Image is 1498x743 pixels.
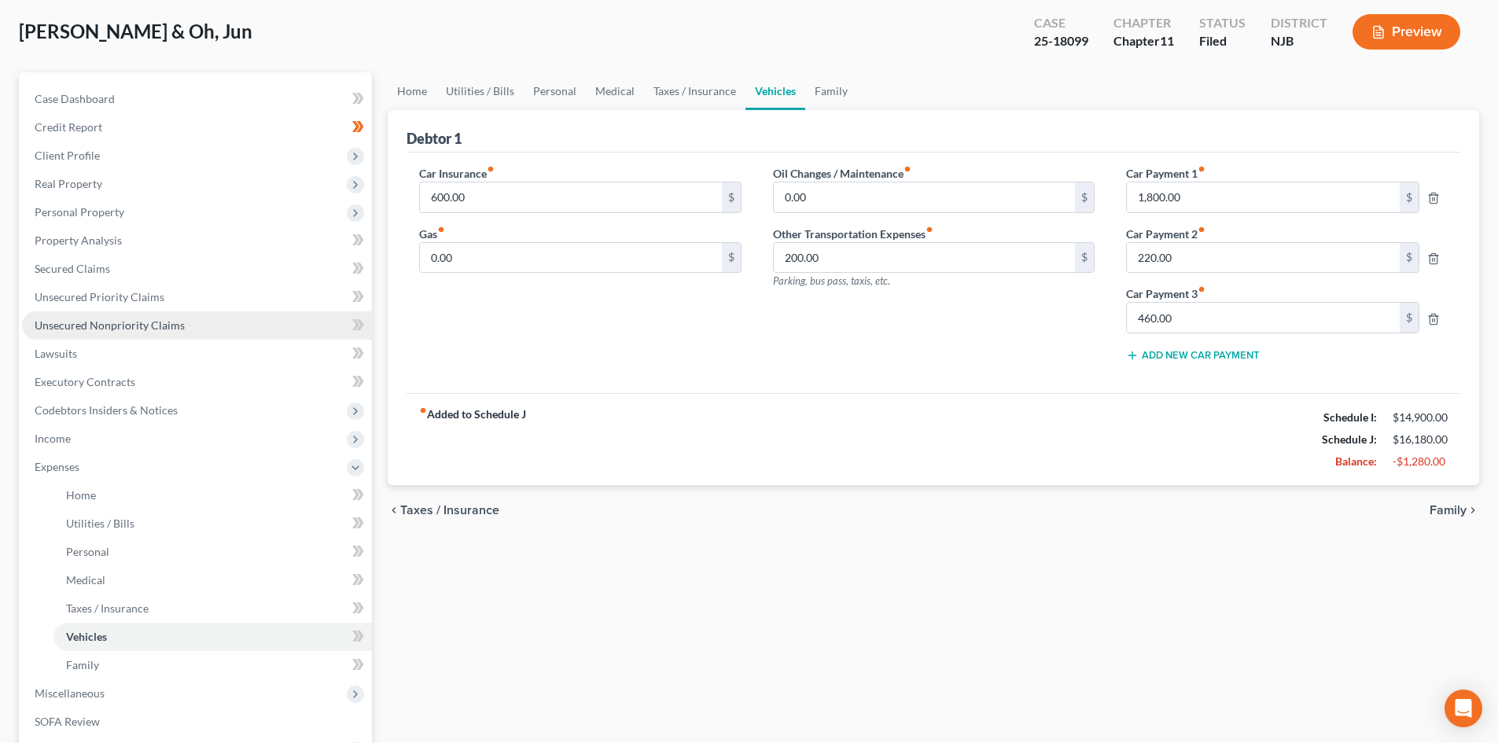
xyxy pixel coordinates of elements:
[35,686,105,700] span: Miscellaneous
[35,177,102,190] span: Real Property
[1430,504,1479,517] button: Family chevron_right
[388,72,436,110] a: Home
[66,545,109,558] span: Personal
[53,623,372,651] a: Vehicles
[1393,432,1448,447] div: $16,180.00
[773,226,933,242] label: Other Transportation Expenses
[1199,14,1246,32] div: Status
[437,226,445,234] i: fiber_manual_record
[22,113,372,142] a: Credit Report
[774,182,1075,212] input: --
[22,708,372,736] a: SOFA Review
[722,182,741,212] div: $
[388,504,400,517] i: chevron_left
[1400,303,1419,333] div: $
[419,226,445,242] label: Gas
[53,481,372,509] a: Home
[1075,182,1094,212] div: $
[53,566,372,594] a: Medical
[1353,14,1460,50] button: Preview
[420,182,721,212] input: --
[419,165,495,182] label: Car Insurance
[35,262,110,275] span: Secured Claims
[1118,165,1456,182] label: Car Payment 1
[22,311,372,340] a: Unsecured Nonpriority Claims
[805,72,857,110] a: Family
[19,20,252,42] span: [PERSON_NAME] & Oh, Jun
[1400,182,1419,212] div: $
[66,658,99,671] span: Family
[1127,243,1400,273] input: --
[1271,14,1327,32] div: District
[35,432,71,445] span: Income
[1393,454,1448,469] div: -$1,280.00
[53,651,372,679] a: Family
[35,234,122,247] span: Property Analysis
[22,255,372,283] a: Secured Claims
[1126,349,1260,362] button: Add New Car Payment
[35,403,178,417] span: Codebtors Insiders & Notices
[35,92,115,105] span: Case Dashboard
[1400,243,1419,273] div: $
[774,243,1075,273] input: --
[586,72,644,110] a: Medical
[1198,226,1205,234] i: fiber_manual_record
[22,368,372,396] a: Executory Contracts
[487,165,495,173] i: fiber_manual_record
[904,165,911,173] i: fiber_manual_record
[1323,410,1377,424] strong: Schedule I:
[419,406,526,473] strong: Added to Schedule J
[35,347,77,360] span: Lawsuits
[22,340,372,368] a: Lawsuits
[1160,33,1174,48] span: 11
[400,504,499,517] span: Taxes / Insurance
[773,274,890,287] span: Parking, bus pass, taxis, etc.
[1118,226,1456,242] label: Car Payment 2
[1113,14,1174,32] div: Chapter
[1118,285,1456,302] label: Car Payment 3
[35,375,135,388] span: Executory Contracts
[1322,432,1377,446] strong: Schedule J:
[22,283,372,311] a: Unsecured Priority Claims
[1430,504,1467,517] span: Family
[926,226,933,234] i: fiber_manual_record
[66,573,105,587] span: Medical
[53,538,372,566] a: Personal
[22,85,372,113] a: Case Dashboard
[1393,410,1448,425] div: $14,900.00
[1335,454,1377,468] strong: Balance:
[35,290,164,303] span: Unsecured Priority Claims
[1467,504,1479,517] i: chevron_right
[436,72,524,110] a: Utilities / Bills
[388,504,499,517] button: chevron_left Taxes / Insurance
[35,149,100,162] span: Client Profile
[1271,32,1327,50] div: NJB
[419,406,427,414] i: fiber_manual_record
[1198,285,1205,293] i: fiber_manual_record
[722,243,741,273] div: $
[66,630,107,643] span: Vehicles
[407,129,462,148] div: Debtor 1
[1113,32,1174,50] div: Chapter
[524,72,586,110] a: Personal
[35,460,79,473] span: Expenses
[35,120,102,134] span: Credit Report
[1034,32,1088,50] div: 25-18099
[1199,32,1246,50] div: Filed
[53,509,372,538] a: Utilities / Bills
[1127,182,1400,212] input: --
[22,226,372,255] a: Property Analysis
[644,72,745,110] a: Taxes / Insurance
[66,517,134,530] span: Utilities / Bills
[66,601,149,615] span: Taxes / Insurance
[773,165,911,182] label: Oil Changes / Maintenance
[1127,303,1400,333] input: --
[35,715,100,728] span: SOFA Review
[35,205,124,219] span: Personal Property
[66,488,96,502] span: Home
[35,318,185,332] span: Unsecured Nonpriority Claims
[1075,243,1094,273] div: $
[420,243,721,273] input: --
[1198,165,1205,173] i: fiber_manual_record
[1034,14,1088,32] div: Case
